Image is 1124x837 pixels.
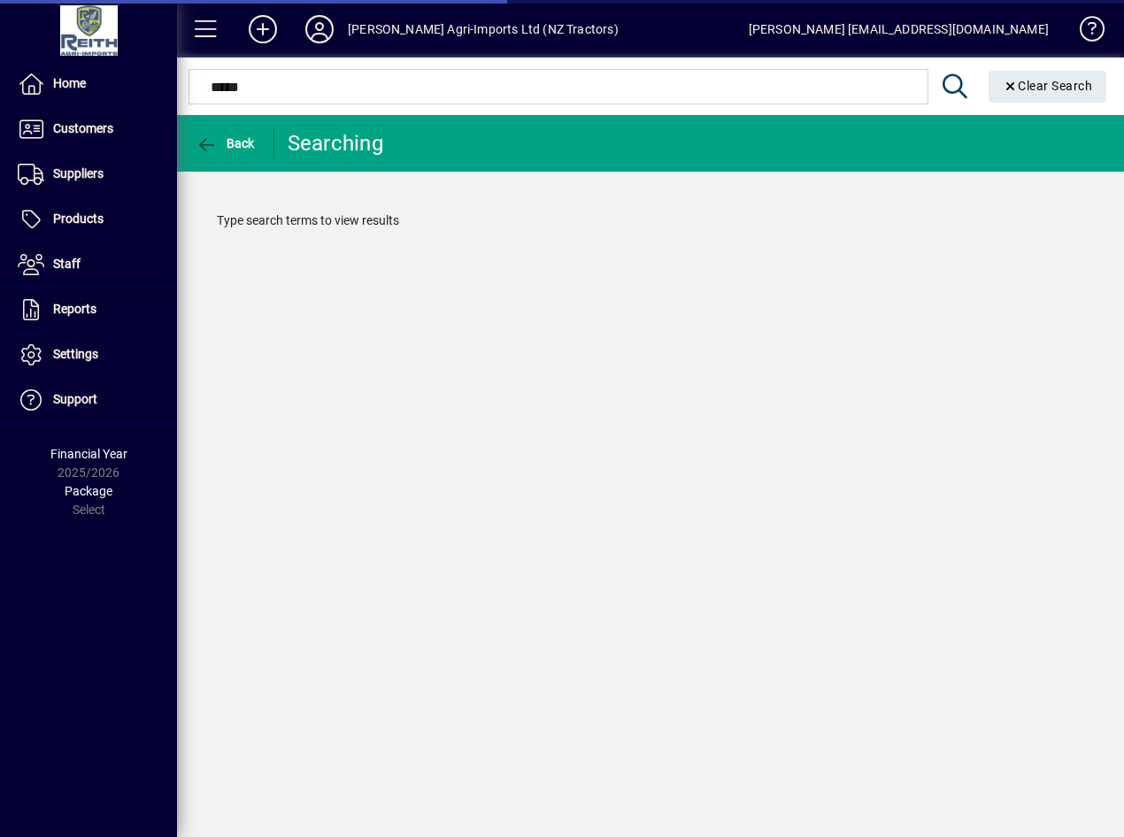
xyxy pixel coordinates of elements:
a: Staff [9,242,177,287]
span: Customers [53,121,113,135]
div: Type search terms to view results [199,194,1102,248]
a: Knowledge Base [1066,4,1102,61]
span: Financial Year [50,447,127,461]
span: Back [196,136,255,150]
span: Settings [53,347,98,361]
a: Reports [9,288,177,332]
button: Clear [989,71,1107,103]
a: Home [9,62,177,106]
a: Customers [9,107,177,151]
span: Clear Search [1003,79,1093,93]
div: [PERSON_NAME] [EMAIL_ADDRESS][DOMAIN_NAME] [749,15,1049,43]
button: Profile [291,13,348,45]
a: Settings [9,333,177,377]
span: Home [53,76,86,90]
button: Back [191,127,259,159]
span: Staff [53,257,81,271]
a: Products [9,197,177,242]
span: Support [53,392,97,406]
span: Reports [53,302,96,316]
div: Searching [288,129,383,157]
div: [PERSON_NAME] Agri-Imports Ltd (NZ Tractors) [348,15,619,43]
span: Package [65,484,112,498]
button: Add [235,13,291,45]
span: Products [53,211,104,226]
a: Support [9,378,177,422]
a: Suppliers [9,152,177,196]
app-page-header-button: Back [177,127,274,159]
span: Suppliers [53,166,104,180]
